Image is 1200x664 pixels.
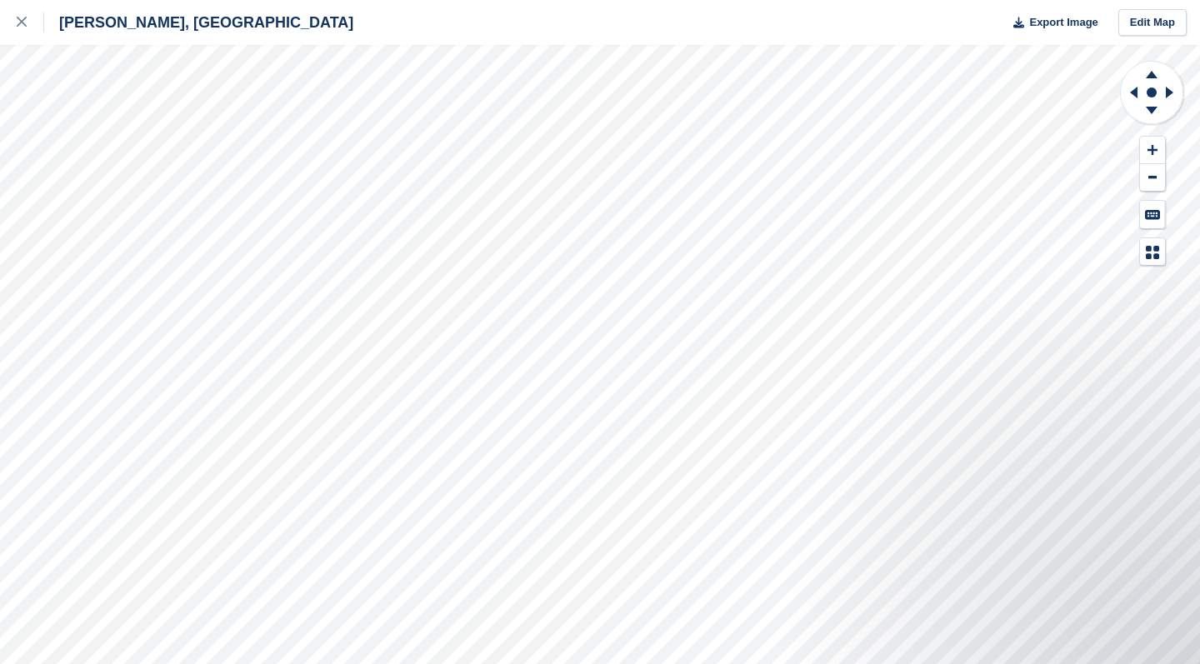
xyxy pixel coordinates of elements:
a: Edit Map [1118,9,1187,37]
button: Export Image [1003,9,1098,37]
span: Export Image [1029,14,1097,31]
button: Zoom Out [1140,164,1165,192]
button: Map Legend [1140,238,1165,266]
button: Keyboard Shortcuts [1140,201,1165,228]
div: [PERSON_NAME], [GEOGRAPHIC_DATA] [44,12,353,32]
button: Zoom In [1140,137,1165,164]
